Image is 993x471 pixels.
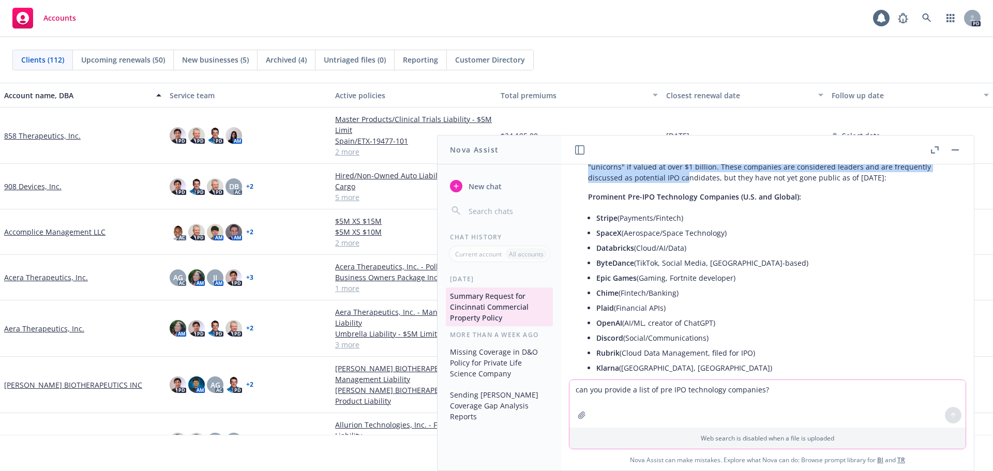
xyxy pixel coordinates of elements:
[188,433,205,449] img: photo
[207,178,223,195] img: photo
[246,229,253,235] a: + 2
[596,210,947,225] li: (Payments/Fintech)
[43,14,76,22] span: Accounts
[4,226,106,237] a: Accomplice Management LLC
[827,83,993,108] button: Follow up date
[596,333,623,343] span: Discord
[207,320,223,337] img: photo
[335,90,492,101] div: Active policies
[501,90,646,101] div: Total premiums
[207,224,223,240] img: photo
[335,114,492,135] a: Master Products/Clinical Trials Liability - $5M Limit
[4,323,84,334] a: Aera Therapeutics, Inc.
[446,287,553,326] button: Summary Request for Cincinnati Commercial Property Policy
[210,379,220,390] span: AG
[565,449,970,470] span: Nova Assist can make mistakes. Explore what Nova can do: Browse prompt library for and
[229,181,239,192] span: DB
[188,224,205,240] img: photo
[188,269,205,286] img: photo
[596,330,947,345] li: (Social/Communications)
[596,363,619,373] span: Klarna
[596,315,947,330] li: (AI/ML, creator of ChatGPT)
[170,127,186,144] img: photo
[893,8,913,28] a: Report a Bug
[21,54,64,65] span: Clients (112)
[596,228,622,238] span: SpaceX
[467,181,502,192] span: New chat
[246,184,253,190] a: + 2
[335,307,492,328] a: Aera Therapeutics, Inc. - Management Liability
[450,144,499,155] h1: Nova Assist
[596,240,947,255] li: (Cloud/AI/Data)
[335,146,492,157] a: 2 more
[596,270,947,285] li: (Gaming, Fortnite developer)
[4,130,81,141] a: 858 Therapeutics, Inc.
[596,360,947,375] li: ([GEOGRAPHIC_DATA], [GEOGRAPHIC_DATA])
[438,330,561,339] div: More than a week ago
[4,181,62,192] a: 908 Devices, Inc.
[335,283,492,294] a: 1 more
[596,348,620,358] span: Rubrik
[246,275,253,281] a: + 3
[170,320,186,337] img: photo
[438,233,561,241] div: Chat History
[455,54,525,65] span: Customer Directory
[213,272,217,283] span: JJ
[596,345,947,360] li: (Cloud Data Management, filed for IPO)
[446,177,553,195] button: New chat
[170,224,186,240] img: photo
[165,83,331,108] button: Service team
[588,150,947,183] p: Certainly! Here is a list of notable pre-IPO (private) technology companies, often referred to as...
[170,178,186,195] img: photo
[438,275,561,283] div: [DATE]
[225,224,242,240] img: photo
[501,130,538,141] span: $24,195.00
[335,226,492,237] a: $5M XS $10M
[8,4,80,33] a: Accounts
[335,363,492,385] a: [PERSON_NAME] BIOTHERAPEUTICS INC - Management Liability
[335,339,492,350] a: 3 more
[335,237,492,248] a: 2 more
[335,385,492,406] a: [PERSON_NAME] BIOTHERAPEUTICS INC - Product Liability
[225,269,242,286] img: photo
[335,419,492,441] a: Allurion Technologies, Inc. - Fiduciary Liability
[596,375,947,390] li: (Fintech, U.K.)
[576,434,959,443] p: Web search is disabled when a file is uploaded
[403,54,438,65] span: Reporting
[596,225,947,240] li: (Aerospace/Space Technology)
[455,250,502,259] p: Current account
[225,376,242,393] img: photo
[335,135,492,146] a: Spain/ETX-19477-101
[596,303,614,313] span: Plaid
[188,376,205,393] img: photo
[666,90,812,101] div: Closest renewal date
[588,192,801,202] span: Prominent Pre-IPO Technology Companies (U.S. and Global):
[897,455,905,464] a: TR
[335,328,492,339] a: Umbrella Liability - $5M Limit
[596,300,947,315] li: (Financial APIs)
[170,90,327,101] div: Service team
[335,261,492,272] a: Acera Therapeutics, Inc. - Pollution
[596,213,618,223] span: Stripe
[170,376,186,393] img: photo
[877,455,883,464] a: BI
[596,318,622,328] span: OpenAI
[662,83,827,108] button: Closest renewal date
[225,320,242,337] img: photo
[335,181,492,192] a: Cargo
[188,127,205,144] img: photo
[496,83,662,108] button: Total premiums
[246,325,253,331] a: + 2
[509,250,544,259] p: All accounts
[832,90,977,101] div: Follow up date
[596,273,637,283] span: Epic Games
[335,216,492,226] a: $5M XS $15M
[446,386,553,425] button: Sending [PERSON_NAME] Coverage Gap Analysis Reports
[596,258,634,268] span: ByteDance
[81,54,165,65] span: Upcoming renewals (50)
[446,343,553,382] button: Missing Coverage in D&O Policy for Private Life Science Company
[207,127,223,144] img: photo
[225,127,242,144] img: photo
[596,288,619,298] span: Chime
[188,320,205,337] img: photo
